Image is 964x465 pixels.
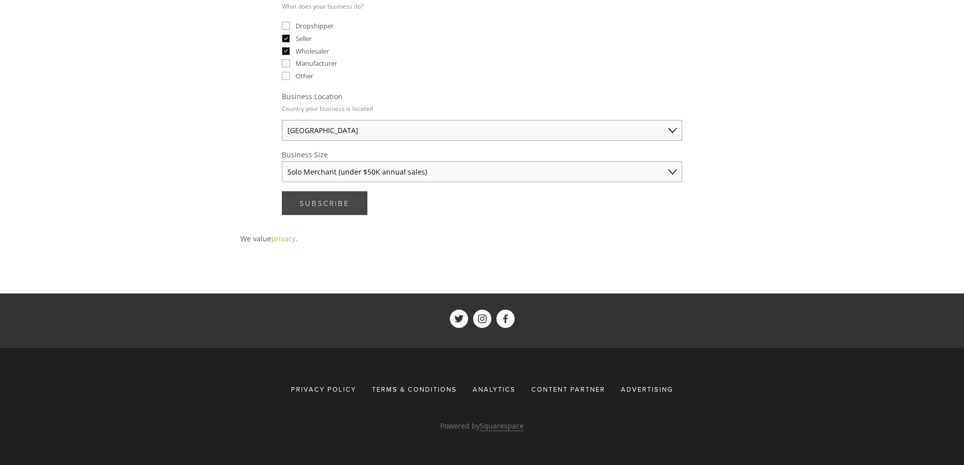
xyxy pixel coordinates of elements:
p: We value . [240,232,724,245]
span: Content Partner [531,385,605,394]
span: Terms & Conditions [372,385,457,394]
span: Manufacturer [296,59,337,68]
a: privacy [271,234,296,243]
select: Business Size [282,161,682,182]
p: Country your business is located [282,101,373,116]
span: Subscribe [300,198,350,208]
p: Powered by [240,419,724,432]
a: Advertising [614,381,673,399]
input: Dropshipper [282,22,290,30]
span: Advertising [621,385,673,394]
a: ShelfTrend [473,310,491,328]
a: Content Partner [525,381,612,399]
a: Terms & Conditions [365,381,464,399]
span: Seller [296,34,312,43]
span: Business Size [282,150,328,159]
input: Seller [282,34,290,43]
span: Privacy Policy [291,385,356,394]
div: Analytics [466,381,522,399]
span: Dropshipper [296,21,333,30]
input: Other [282,72,290,80]
input: Wholesaler [282,47,290,55]
input: Manufacturer [282,59,290,67]
a: Squarespace [480,421,524,431]
a: ShelfTrend [450,310,468,328]
span: Business Location [282,92,343,101]
span: Wholesaler [296,47,329,56]
a: Privacy Policy [291,381,363,399]
span: Other [296,71,313,80]
button: SubscribeSubscribe [282,191,367,215]
a: ShelfTrend [496,310,515,328]
select: Business Location [282,120,682,141]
